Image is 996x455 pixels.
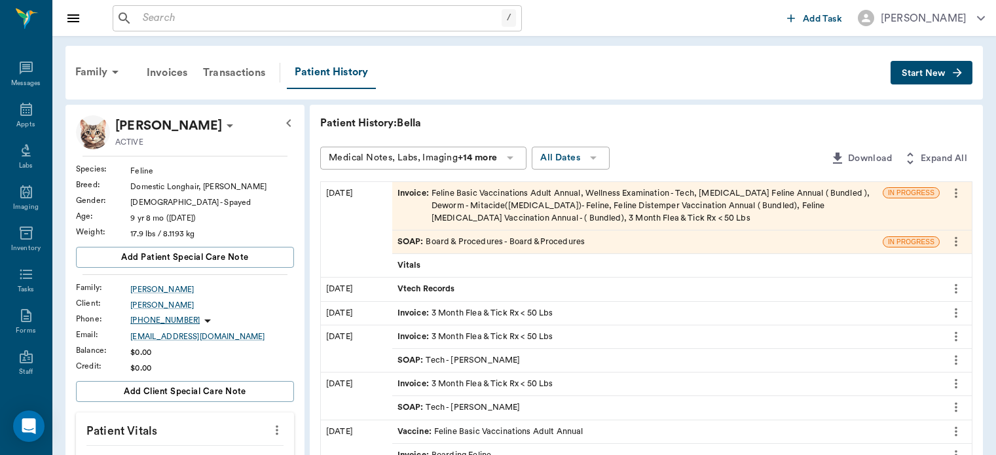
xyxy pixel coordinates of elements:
[397,331,432,343] span: Invoice :
[397,426,583,438] div: Feline Basic Vaccinations Adult Annual
[321,182,392,278] div: [DATE]
[76,247,294,268] button: Add patient Special Care Note
[532,147,610,170] button: All Dates
[397,259,424,272] span: Vitals
[16,326,35,336] div: Forms
[19,367,33,377] div: Staff
[18,285,34,295] div: Tasks
[320,115,713,131] p: Patient History: Bella
[76,282,130,293] div: Family :
[76,329,130,340] div: Email :
[76,115,110,149] img: Profile Image
[397,354,521,367] div: Tech - [PERSON_NAME]
[76,179,130,191] div: Breed :
[11,79,41,88] div: Messages
[921,151,967,167] span: Expand All
[397,187,877,225] div: Feline Basic Vaccinations Adult Annual, Wellness Examination - Tech, [MEDICAL_DATA] Feline Annual...
[76,194,130,206] div: Gender :
[397,307,432,319] span: Invoice :
[19,161,33,171] div: Labs
[76,226,130,238] div: Weight :
[946,396,967,418] button: more
[883,237,939,247] span: IN PROGRESS
[11,244,41,253] div: Inventory
[138,9,502,27] input: Search
[397,401,426,414] span: SOAP :
[76,313,130,325] div: Phone :
[121,250,248,264] span: Add patient Special Care Note
[397,236,585,248] div: Board & Procedures - Board &Procedures
[13,202,39,212] div: Imaging
[321,325,392,372] div: [DATE]
[287,56,376,89] a: Patient History
[76,360,130,372] div: Credit :
[130,181,294,192] div: Domestic Longhair, [PERSON_NAME]
[76,344,130,356] div: Balance :
[130,362,294,374] div: $0.00
[946,230,967,253] button: more
[397,378,553,390] div: 3 Month Flea & Tick Rx < 50 Lbs
[946,349,967,371] button: more
[946,420,967,443] button: more
[76,381,294,402] button: Add client Special Care Note
[115,115,222,136] p: [PERSON_NAME]
[16,120,35,130] div: Appts
[321,302,392,325] div: [DATE]
[847,6,995,30] button: [PERSON_NAME]
[130,299,294,311] a: [PERSON_NAME]
[130,228,294,240] div: 17.9 lbs / 8.1193 kg
[397,378,432,390] span: Invoice :
[130,212,294,224] div: 9 yr 8 mo ([DATE])
[897,147,972,171] button: Expand All
[76,163,130,175] div: Species :
[124,384,246,399] span: Add client Special Care Note
[130,165,294,177] div: Feline
[397,354,426,367] span: SOAP :
[60,5,86,31] button: Close drawer
[946,325,967,348] button: more
[397,187,432,225] span: Invoice :
[115,115,222,136] div: Bella Olsen
[130,331,294,342] a: [EMAIL_ADDRESS][DOMAIN_NAME]
[76,412,294,445] p: Patient Vitals
[397,331,553,343] div: 3 Month Flea & Tick Rx < 50 Lbs
[502,9,516,27] div: /
[76,210,130,222] div: Age :
[891,61,972,85] button: Start New
[397,307,553,319] div: 3 Month Flea & Tick Rx < 50 Lbs
[946,278,967,300] button: more
[130,196,294,208] div: [DEMOGRAPHIC_DATA] - Spayed
[115,136,143,148] p: ACTIVE
[397,283,458,295] span: Vtech Records
[883,188,939,198] span: IN PROGRESS
[946,373,967,395] button: more
[321,278,392,300] div: [DATE]
[397,401,521,414] div: Tech - [PERSON_NAME]
[946,182,967,204] button: more
[397,236,426,248] span: SOAP :
[458,153,497,162] b: +14 more
[824,147,897,171] button: Download
[76,297,130,309] div: Client :
[130,346,294,358] div: $0.00
[13,410,45,442] div: Open Intercom Messenger
[67,56,131,88] div: Family
[397,426,434,438] span: Vaccine :
[321,373,392,419] div: [DATE]
[130,315,200,326] p: [PHONE_NUMBER]
[130,283,294,295] a: [PERSON_NAME]
[195,57,273,88] a: Transactions
[267,419,287,441] button: more
[139,57,195,88] a: Invoices
[946,302,967,324] button: more
[329,150,497,166] div: Medical Notes, Labs, Imaging
[881,10,967,26] div: [PERSON_NAME]
[782,6,847,30] button: Add Task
